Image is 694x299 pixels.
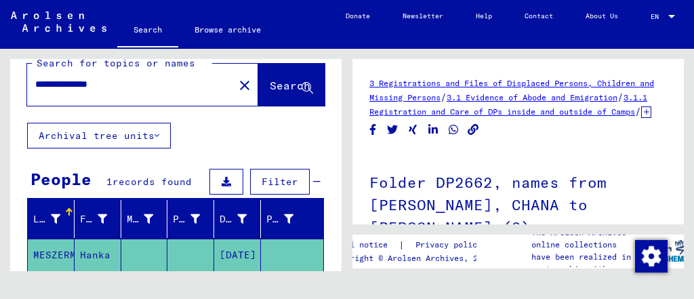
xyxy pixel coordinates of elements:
mat-header-cell: Maiden Name [121,200,168,238]
img: Arolsen_neg.svg [11,12,106,32]
div: Place of Birth [173,212,200,226]
div: Prisoner # [266,212,293,226]
mat-cell: [DATE] [214,239,261,272]
div: First Name [80,208,124,230]
img: Change consent [635,240,668,273]
a: Search [117,14,178,49]
button: Share on Facebook [366,121,380,138]
div: People [30,167,91,191]
button: Copy link [466,121,481,138]
div: | [331,238,498,252]
span: / [441,91,447,103]
button: Search [258,64,325,106]
div: Change consent [634,239,667,272]
p: The Arolsen Archives online collections [531,226,642,251]
div: First Name [80,212,107,226]
div: Place of Birth [173,208,217,230]
mat-icon: close [237,77,253,94]
mat-header-cell: Last Name [28,200,75,238]
span: EN [651,13,666,20]
h1: Folder DP2662, names from [PERSON_NAME], CHANA to [PERSON_NAME] (2) [369,151,667,256]
button: Clear [231,71,258,98]
span: records found [113,176,192,188]
div: Prisoner # [266,208,310,230]
button: Share on WhatsApp [447,121,461,138]
button: Archival tree units [27,123,171,148]
p: Copyright © Arolsen Archives, 2021 [331,252,498,264]
mat-header-cell: Prisoner # [261,200,323,238]
span: / [635,105,641,117]
span: Search [270,79,310,92]
mat-cell: MESZERMAN [28,239,75,272]
a: 3 Registrations and Files of Displaced Persons, Children and Missing Persons [369,78,654,102]
span: 1 [106,176,113,188]
div: Date of Birth [220,208,264,230]
button: Share on LinkedIn [426,121,441,138]
div: Date of Birth [220,212,247,226]
mat-header-cell: Place of Birth [167,200,214,238]
mat-label: Search for topics or names [37,57,195,69]
button: Share on Twitter [386,121,400,138]
button: Filter [250,169,310,195]
p: have been realized in partnership with [531,251,642,275]
div: Last Name [33,212,60,226]
button: Share on Xing [406,121,420,138]
mat-header-cell: Date of Birth [214,200,261,238]
a: Browse archive [178,14,277,46]
div: Last Name [33,208,77,230]
a: 3.1 Evidence of Abode and Emigration [447,92,617,102]
span: / [617,91,624,103]
a: Legal notice [331,238,399,252]
a: Privacy policy [405,238,498,252]
div: Maiden Name [127,208,171,230]
mat-header-cell: First Name [75,200,121,238]
mat-cell: Hanka [75,239,121,272]
span: Filter [262,176,298,188]
div: Maiden Name [127,212,154,226]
